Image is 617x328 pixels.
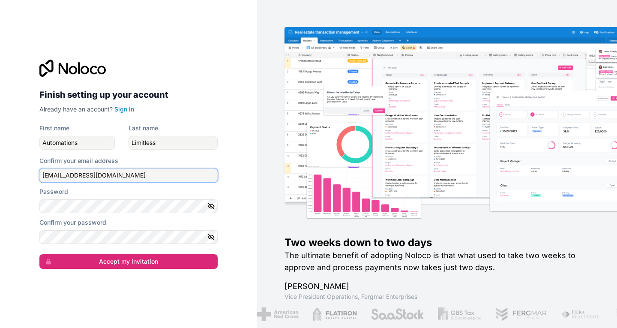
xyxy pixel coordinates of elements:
img: /assets/gbstax-C-GtDUiK.png [438,307,482,321]
label: First name [39,124,69,132]
label: Password [39,187,68,196]
h2: Finish setting up your account [39,87,218,102]
h1: Two weeks down to two days [285,236,590,250]
label: Confirm your password [39,218,106,227]
span: Already have an account? [39,105,113,113]
input: family-name [129,136,218,150]
label: Last name [129,124,158,132]
input: Email address [39,169,218,182]
img: /assets/saastock-C6Zbiodz.png [370,307,424,321]
button: Accept my invitation [39,254,218,269]
input: Confirm password [39,230,218,244]
label: Confirm your email address [39,156,118,165]
img: /assets/flatiron-C8eUkumj.png [312,307,357,321]
h2: The ultimate benefit of adopting Noloco is that what used to take two weeks to approve and proces... [285,250,590,274]
img: /assets/fergmar-CudnrXN5.png [495,307,547,321]
h1: Vice President Operations , Fergmar Enterprises [285,292,590,301]
img: /assets/fiera-fwj2N5v4.png [561,307,601,321]
a: Sign in [114,105,134,113]
input: Password [39,199,218,213]
h1: [PERSON_NAME] [285,280,590,292]
input: given-name [39,136,115,150]
img: /assets/american-red-cross-BAupjrZR.png [257,307,298,321]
